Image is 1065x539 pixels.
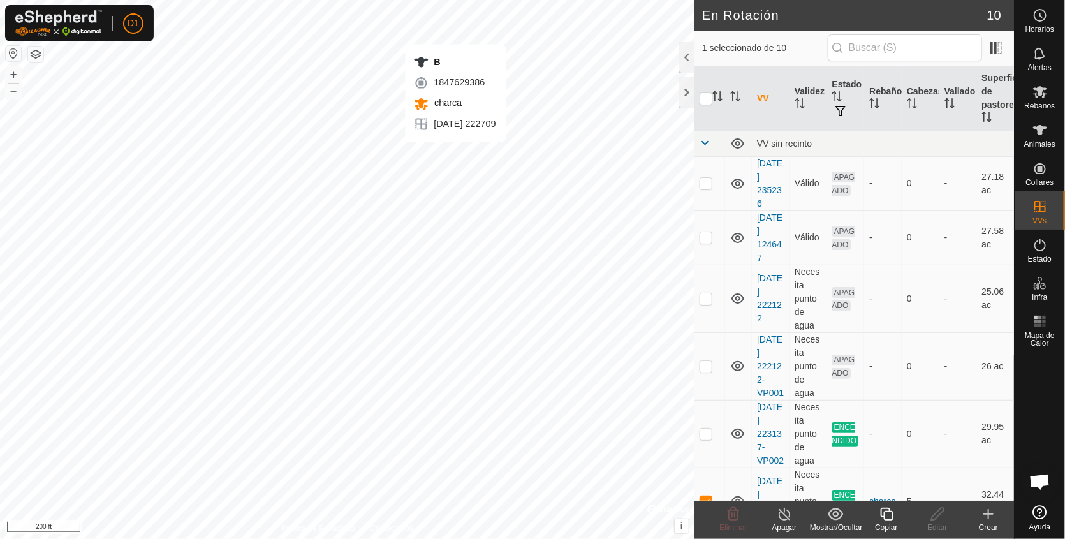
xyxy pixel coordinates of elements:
h2: En Rotación [702,8,987,23]
td: 0 [902,400,939,468]
td: 0 [902,210,939,265]
span: APAGADO [832,226,855,250]
td: - [939,468,977,535]
td: - [939,400,977,468]
div: charca [869,495,897,508]
span: charca [431,98,462,108]
td: - [939,332,977,400]
p-sorticon: Activar para ordenar [981,114,992,124]
a: [DATE] 222122-VP001 [757,334,784,398]
button: + [6,67,21,82]
span: D1 [128,17,139,30]
button: – [6,84,21,99]
td: Necesita punto de agua [790,400,827,468]
td: Válido [790,156,827,210]
span: Eliminar [719,523,747,532]
td: - [939,265,977,332]
span: Mapa de Calor [1018,332,1062,347]
th: Rebaño [864,66,902,131]
span: Alertas [1028,64,1052,71]
button: i [675,519,689,533]
a: Política de Privacidad [281,522,355,534]
div: 1847629386 [413,75,496,90]
a: [DATE] 124647 [757,212,782,263]
td: - [939,156,977,210]
th: Estado [826,66,864,131]
a: Contáctenos [371,522,413,534]
td: 5 [902,468,939,535]
div: Copiar [861,522,912,533]
div: - [869,427,897,441]
th: VV [752,66,790,131]
p-sorticon: Activar para ordenar [730,93,740,103]
a: Ayuda [1015,500,1065,536]
th: Vallado [939,66,977,131]
span: APAGADO [832,355,855,379]
div: - [869,231,897,244]
div: - [869,177,897,190]
td: 25.06 ac [976,265,1014,332]
p-sorticon: Activar para ordenar [712,93,723,103]
td: 0 [902,156,939,210]
span: APAGADO [832,172,855,196]
span: Rebaños [1024,102,1055,110]
td: Necesita punto de agua [790,265,827,332]
span: i [680,521,683,531]
th: Superficie de pastoreo [976,66,1014,131]
td: 26 ac [976,332,1014,400]
td: 32.44 ac [976,468,1014,535]
td: 0 [902,265,939,332]
div: Crear [963,522,1014,533]
span: 1 seleccionado de 10 [702,41,828,55]
p-sorticon: Activar para ordenar [795,100,805,110]
div: Editar [912,522,963,533]
div: Apagar [759,522,810,533]
span: ENCENDIDO [832,422,858,447]
td: Válido [790,210,827,265]
input: Buscar (S) [828,34,982,61]
td: Necesita punto de agua [790,468,827,535]
button: Restablecer Mapa [6,46,21,61]
th: Validez [790,66,827,131]
p-sorticon: Activar para ordenar [944,100,955,110]
div: [DATE] 222709 [413,117,496,132]
td: 0 [902,332,939,400]
span: Ayuda [1029,523,1051,531]
div: VV sin recinto [757,138,1009,149]
p-sorticon: Activar para ordenar [907,100,917,110]
span: Animales [1024,140,1055,148]
span: Infra [1032,293,1047,301]
img: Logo Gallagher [15,10,102,36]
p-sorticon: Activar para ordenar [832,93,842,103]
button: Capas del Mapa [28,47,43,62]
div: Mostrar/Ocultar [810,522,861,533]
span: ENCENDIDO [832,490,858,514]
a: [DATE] 223137-VP002 [757,402,784,466]
div: - [869,360,897,373]
a: [DATE] 222709 [757,476,782,526]
p-sorticon: Activar para ordenar [869,100,879,110]
td: 27.18 ac [976,156,1014,210]
a: [DATE] 222122 [757,273,782,323]
span: APAGADO [832,287,855,311]
a: [DATE] 235236 [757,158,782,209]
span: Estado [1028,255,1052,263]
div: B [413,54,496,70]
div: - [869,292,897,306]
td: - [939,210,977,265]
td: Necesita punto de agua [790,332,827,400]
span: 10 [987,6,1001,25]
span: Horarios [1025,26,1054,33]
td: 27.58 ac [976,210,1014,265]
div: Chat abierto [1021,462,1059,501]
span: VVs [1032,217,1047,225]
th: Cabezas [902,66,939,131]
span: Collares [1025,179,1054,186]
td: 29.95 ac [976,400,1014,468]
